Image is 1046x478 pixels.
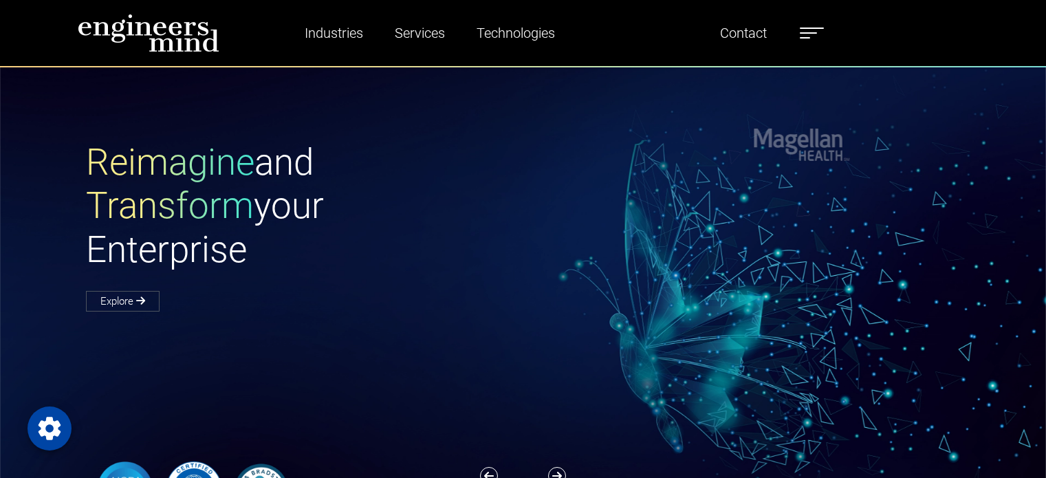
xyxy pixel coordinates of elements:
h1: and your Enterprise [86,141,523,272]
img: logo [78,14,219,52]
a: Technologies [471,17,560,49]
a: Industries [299,17,369,49]
span: Transform [86,184,254,227]
a: Explore [86,291,160,312]
span: Reimagine [86,141,254,184]
a: Contact [715,17,772,49]
a: Services [389,17,450,49]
